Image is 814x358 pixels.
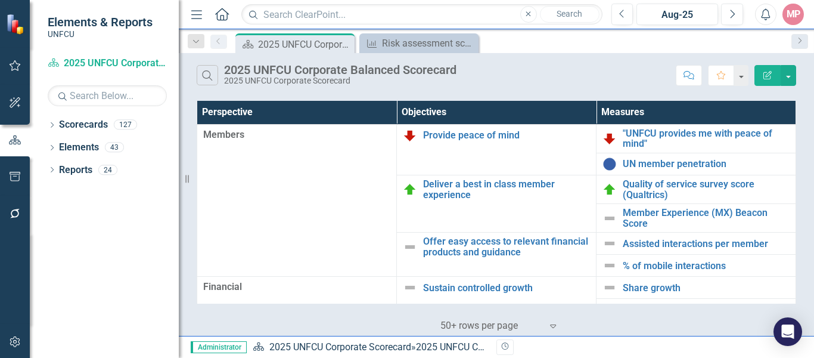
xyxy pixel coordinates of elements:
small: UNFCU [48,29,153,39]
td: Double-Click to Edit Right Click for Context Menu [397,175,596,233]
img: Not Defined [602,236,617,251]
a: Deliver a best in class member experience [423,179,590,200]
img: Not Defined [403,240,417,254]
span: Financial [203,280,390,294]
button: Aug-25 [636,4,718,25]
img: ClearPoint Strategy [6,14,27,35]
div: Aug-25 [641,8,714,22]
input: Search Below... [48,85,167,106]
a: UN member penetration [623,159,790,169]
td: Double-Click to Edit Right Click for Context Menu [596,255,796,277]
a: 2025 UNFCU Corporate Scorecard [48,57,167,70]
span: Elements & Reports [48,15,153,29]
img: Below Plan [403,128,417,143]
div: 2025 UNFCU Corporate Scorecard [224,76,456,85]
img: Not Defined [403,280,417,295]
a: 2025 UNFCU Corporate Scorecard [269,341,411,353]
div: 2025 UNFCU Corporate Balanced Scorecard [416,341,599,353]
td: Double-Click to Edit Right Click for Context Menu [596,124,796,153]
a: "UNFCU provides me with peace of mind" [623,128,790,149]
td: Double-Click to Edit Right Click for Context Menu [397,233,596,277]
div: 2025 UNFCU Corporate Balanced Scorecard [258,37,352,52]
div: 127 [114,120,137,130]
a: Quality of service survey score (Qualtrics) [623,179,790,200]
img: Not Defined [602,211,617,226]
img: On Target [602,183,617,197]
a: Member Experience (MX) Beacon Score [623,208,790,229]
td: Double-Click to Edit Right Click for Context Menu [596,233,796,255]
a: Reports [59,163,92,177]
div: 2025 UNFCU Corporate Balanced Scorecard [224,63,456,76]
a: Sustain controlled growth [423,283,590,294]
span: Search [557,9,582,18]
a: Overall loan growth, including sold loans [623,303,790,323]
img: Not Defined [602,258,617,273]
img: Not Defined [602,280,617,295]
a: Assisted interactions per member [623,239,790,249]
td: Double-Click to Edit Right Click for Context Menu [397,277,596,328]
div: Risk assessment score [382,36,476,51]
div: 24 [98,165,117,175]
button: MP [782,4,804,25]
span: Members [203,128,390,142]
span: Administrator [191,341,247,353]
a: % of mobile interactions [623,261,790,271]
td: Double-Click to Edit Right Click for Context Menu [596,299,796,328]
input: Search ClearPoint... [241,4,602,25]
div: 43 [105,143,124,153]
img: Below Plan [602,131,617,146]
button: Search [540,6,599,23]
img: On Target [403,183,417,197]
td: Double-Click to Edit Right Click for Context Menu [596,175,796,204]
td: Double-Click to Edit Right Click for Context Menu [596,204,796,233]
td: Double-Click to Edit Right Click for Context Menu [596,153,796,175]
div: Open Intercom Messenger [773,317,802,346]
a: Share growth [623,283,790,294]
a: Provide peace of mind [423,130,590,141]
div: » [253,341,487,354]
td: Double-Click to Edit Right Click for Context Menu [397,124,596,175]
a: Risk assessment score [362,36,476,51]
td: Double-Click to Edit [197,124,397,277]
td: Double-Click to Edit Right Click for Context Menu [596,277,796,299]
a: Offer easy access to relevant financial products and guidance [423,236,590,257]
a: Scorecards [59,118,108,132]
img: Data Not Yet Due [602,157,617,171]
a: Elements [59,141,99,155]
